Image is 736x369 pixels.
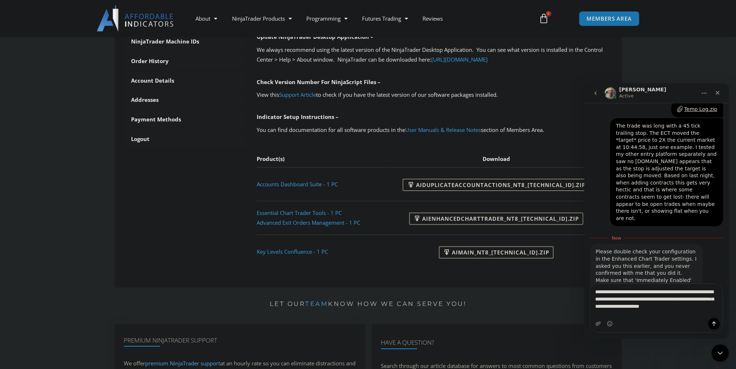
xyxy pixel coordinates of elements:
[224,10,299,27] a: NinjaTrader Products
[11,237,17,243] button: Upload attachment
[124,360,145,367] span: We offer
[23,237,29,243] button: Emoji picker
[124,337,356,344] h4: Premium NinjaTrader Support
[257,181,338,188] a: Accounts Dashboard Suite - 1 PC
[124,110,246,129] a: Payment Methods
[584,83,729,339] iframe: Intercom live chat
[257,113,338,120] b: Indicator Setup Instructions –
[124,130,246,149] a: Logout
[381,339,613,346] h4: Have A Question?
[12,165,113,222] div: Please double check your configuration in the Enhanced Chart Trader settings. I asked you this ea...
[579,11,639,26] a: MEMBERS AREA
[483,155,510,162] span: Download
[124,235,136,246] button: Send a message…
[439,246,554,258] a: AIMain_NT8_[TECHNICAL_ID].zip
[124,71,246,90] a: Account Details
[124,52,246,71] a: Order History
[546,11,551,17] span: 0
[115,298,622,310] p: Let our know how we can serve you!
[257,90,613,100] p: View this to check if you have the latest version of our software packages installed.
[188,10,224,27] a: About
[528,8,560,29] a: 0
[299,10,354,27] a: Programming
[257,78,380,86] b: Check Version Number For NinjaScript Files –
[257,219,360,226] a: Advanced Exit Orders Management - 1 PC
[6,161,119,287] div: Please double check your configuration in the Enhanced Chart Trader settings. I asked you this ea...
[305,300,328,307] a: team
[257,125,613,135] p: You can find documentation for all software products in the section of Members Area.
[257,45,613,65] p: We always recommend using the latest version of the NinjaTrader Desktop Application. You can see ...
[586,16,632,21] span: MEMBERS AREA
[6,161,139,303] div: Joel says…
[409,212,583,225] a: AIEnhancedChartTrader_NT8_[TECHNICAL_ID].zip
[124,32,246,51] a: NinjaTrader Machine IDs
[188,10,530,27] nav: Menu
[431,56,488,63] a: [URL][DOMAIN_NAME]
[257,248,328,255] a: Key Levels Confluence - 1 PC
[145,360,220,367] a: premium NinjaTrader support
[257,209,342,216] a: Essential Chart Trader Tools - 1 PC
[124,91,246,109] a: Addresses
[97,5,174,32] img: LogoAI | Affordable Indicators – NinjaTrader
[403,179,589,191] a: AIDuplicateAccountActions_NT8_[TECHNICAL_ID].zip
[354,10,415,27] a: Futures Trading
[405,126,481,133] a: User Manuals & Release Notes
[257,155,285,162] span: Product(s)
[279,91,316,98] a: Support Article
[6,200,139,227] textarea: Message…
[711,344,729,362] iframe: Intercom live chat
[415,10,450,27] a: Reviews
